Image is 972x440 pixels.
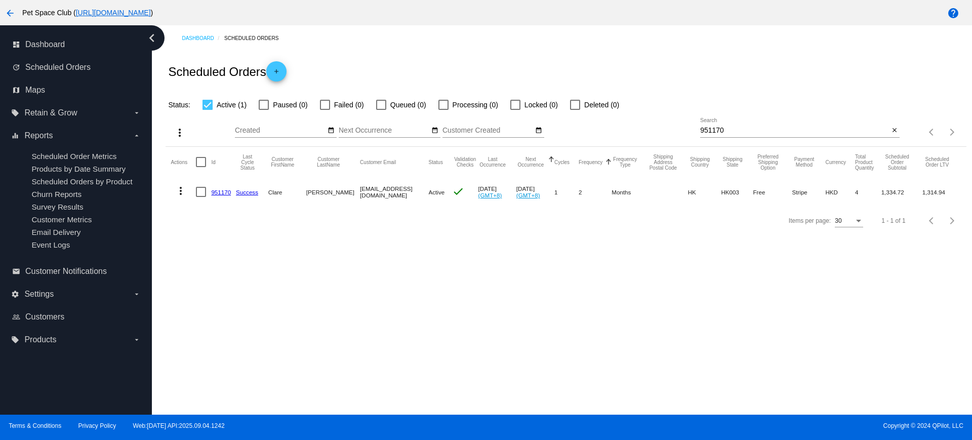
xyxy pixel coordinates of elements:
[4,7,16,19] mat-icon: arrow_back
[889,126,900,136] button: Clear
[144,30,160,46] i: chevron_left
[922,156,952,168] button: Change sorting for LifetimeValue
[168,61,286,82] h2: Scheduled Orders
[31,241,70,249] a: Event Logs
[721,156,744,168] button: Change sorting for ShippingState
[453,99,498,111] span: Processing (0)
[579,177,612,207] mat-cell: 2
[224,30,288,46] a: Scheduled Orders
[211,159,215,165] button: Change sorting for Id
[334,99,364,111] span: Failed (0)
[182,30,224,46] a: Dashboard
[825,177,855,207] mat-cell: HKD
[11,132,19,140] i: equalizer
[31,203,83,211] a: Survey Results
[360,159,396,165] button: Change sorting for CustomerEmail
[881,154,913,171] button: Change sorting for Subtotal
[211,189,231,195] a: 951170
[947,7,959,19] mat-icon: help
[11,109,19,117] i: local_offer
[25,267,107,276] span: Customer Notifications
[12,63,20,71] i: update
[12,86,20,94] i: map
[328,127,335,135] mat-icon: date_range
[175,185,187,197] mat-icon: more_vert
[922,122,942,142] button: Previous page
[76,9,151,17] a: [URL][DOMAIN_NAME]
[647,154,678,171] button: Change sorting for ShippingPostcode
[753,154,783,171] button: Change sorting for PreferredShippingOption
[753,177,792,207] mat-cell: Free
[25,86,45,95] span: Maps
[360,177,428,207] mat-cell: [EMAIL_ADDRESS][DOMAIN_NAME]
[688,177,721,207] mat-cell: HK
[792,177,826,207] mat-cell: Stripe
[721,177,753,207] mat-cell: HK003
[516,192,540,198] a: (GMT+8)
[306,177,360,207] mat-cell: [PERSON_NAME]
[12,59,141,75] a: update Scheduled Orders
[31,228,80,236] a: Email Delivery
[12,309,141,325] a: people_outline Customers
[516,156,545,168] button: Change sorting for NextOccurrenceUtc
[31,190,82,198] a: Churn Reports
[524,99,558,111] span: Locked (0)
[339,127,430,135] input: Next Occurrence
[24,290,54,299] span: Settings
[25,40,65,49] span: Dashboard
[881,217,905,224] div: 1 - 1 of 1
[495,422,963,429] span: Copyright © 2024 QPilot, LLC
[429,159,443,165] button: Change sorting for Status
[270,68,282,80] mat-icon: add
[452,185,464,197] mat-icon: check
[922,211,942,231] button: Previous page
[168,101,190,109] span: Status:
[516,177,554,207] mat-cell: [DATE]
[133,422,225,429] a: Web:[DATE] API:2025.09.04.1242
[24,131,53,140] span: Reports
[217,99,247,111] span: Active (1)
[789,217,831,224] div: Items per page:
[133,109,141,117] i: arrow_drop_down
[133,336,141,344] i: arrow_drop_down
[688,156,712,168] button: Change sorting for ShippingCountry
[31,152,116,161] a: Scheduled Order Metrics
[174,127,186,139] mat-icon: more_vert
[12,313,20,321] i: people_outline
[554,177,579,207] mat-cell: 1
[12,36,141,53] a: dashboard Dashboard
[700,127,889,135] input: Search
[855,147,881,177] mat-header-cell: Total Product Quantity
[78,422,116,429] a: Privacy Policy
[306,156,351,168] button: Change sorting for CustomerLastName
[452,147,478,177] mat-header-cell: Validation Checks
[431,127,438,135] mat-icon: date_range
[25,312,64,322] span: Customers
[942,122,962,142] button: Next page
[235,127,326,135] input: Created
[942,211,962,231] button: Next page
[535,127,542,135] mat-icon: date_range
[133,290,141,298] i: arrow_drop_down
[390,99,426,111] span: Queued (0)
[31,177,132,186] a: Scheduled Orders by Product
[268,177,306,207] mat-cell: Clare
[12,263,141,279] a: email Customer Notifications
[9,422,61,429] a: Terms & Conditions
[236,154,259,171] button: Change sorting for LastProcessingCycleId
[12,267,20,275] i: email
[31,215,92,224] a: Customer Metrics
[31,165,126,173] a: Products by Date Summary
[24,335,56,344] span: Products
[11,290,19,298] i: settings
[855,177,881,207] mat-cell: 4
[171,147,196,177] mat-header-cell: Actions
[11,336,19,344] i: local_offer
[442,127,534,135] input: Customer Created
[133,132,141,140] i: arrow_drop_down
